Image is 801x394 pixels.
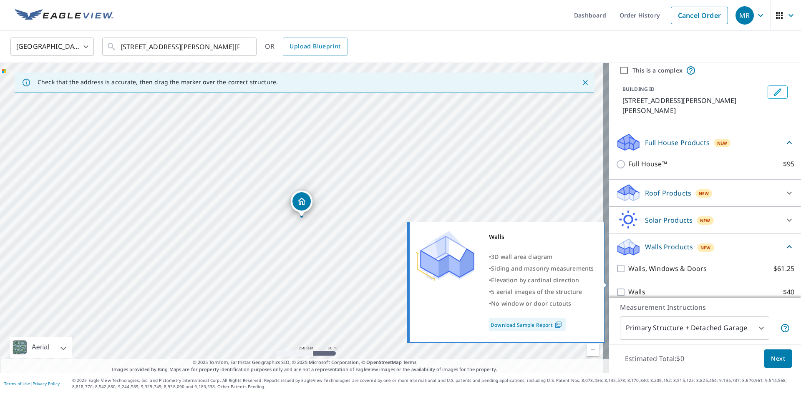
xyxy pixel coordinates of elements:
a: Current Level 17, Zoom Out [587,344,599,356]
p: $40 [783,287,794,297]
input: Search by address or latitude-longitude [121,35,239,58]
span: No window or door cutouts [491,299,571,307]
a: Terms [403,359,417,365]
div: Walls [489,231,594,243]
span: 3D wall area diagram [491,253,552,261]
div: Aerial [29,337,52,358]
div: • [489,298,594,309]
p: | [4,381,60,386]
div: Aerial [10,337,72,358]
div: • [489,251,594,263]
img: Premium [416,231,474,281]
span: New [700,244,711,251]
div: Solar ProductsNew [616,210,794,230]
p: Check that the address is accurate, then drag the marker over the correct structure. [38,78,278,86]
div: • [489,274,594,286]
p: Walls, Windows & Doors [628,264,707,274]
p: BUILDING ID [622,85,655,93]
span: New [700,217,710,224]
span: Siding and masonry measurements [491,264,594,272]
p: Walls [628,287,645,297]
p: Full House Products [645,138,710,148]
a: OpenStreetMap [366,359,401,365]
span: Your report will include the primary structure and a detached garage if one exists. [780,323,790,333]
p: Measurement Instructions [620,302,790,312]
p: $61.25 [773,264,794,274]
a: Download Sample Report [489,318,566,331]
div: Dropped pin, building 1, Residential property, 503 Boles Ave Chenoa, IL 61726 [291,191,312,216]
button: Close [580,77,591,88]
p: Walls Products [645,242,693,252]
p: Estimated Total: $0 [618,349,691,368]
div: • [489,286,594,298]
div: Roof ProductsNew [616,183,794,203]
div: [GEOGRAPHIC_DATA] [10,35,94,58]
div: Primary Structure + Detached Garage [620,316,769,340]
p: © 2025 Eagle View Technologies, Inc. and Pictometry International Corp. All Rights Reserved. Repo... [72,377,797,390]
div: Full House ProductsNew [616,133,794,152]
span: Upload Blueprint [290,41,340,52]
p: Full House™ [628,159,667,169]
a: Privacy Policy [33,381,60,386]
a: Terms of Use [4,381,30,386]
p: $95 [783,159,794,169]
span: New [717,140,728,146]
p: Roof Products [645,188,691,198]
div: MR [736,6,754,25]
span: 5 aerial images of the structure [491,288,582,296]
a: Cancel Order [671,7,728,24]
div: • [489,263,594,274]
img: EV Logo [15,9,113,22]
p: [STREET_ADDRESS][PERSON_NAME][PERSON_NAME] [622,95,764,115]
span: Elevation by cardinal direction [491,276,579,284]
span: New [699,190,709,197]
div: Walls ProductsNew [616,237,794,257]
a: Upload Blueprint [283,38,347,56]
img: Pdf Icon [553,321,564,329]
button: Next [764,349,792,368]
label: This is a complex [632,66,683,75]
div: OR [265,38,348,56]
button: Edit building 1 [768,85,788,99]
p: Solar Products [645,215,693,225]
span: Next [771,354,785,364]
span: © 2025 TomTom, Earthstar Geographics SIO, © 2025 Microsoft Corporation, © [193,359,417,366]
